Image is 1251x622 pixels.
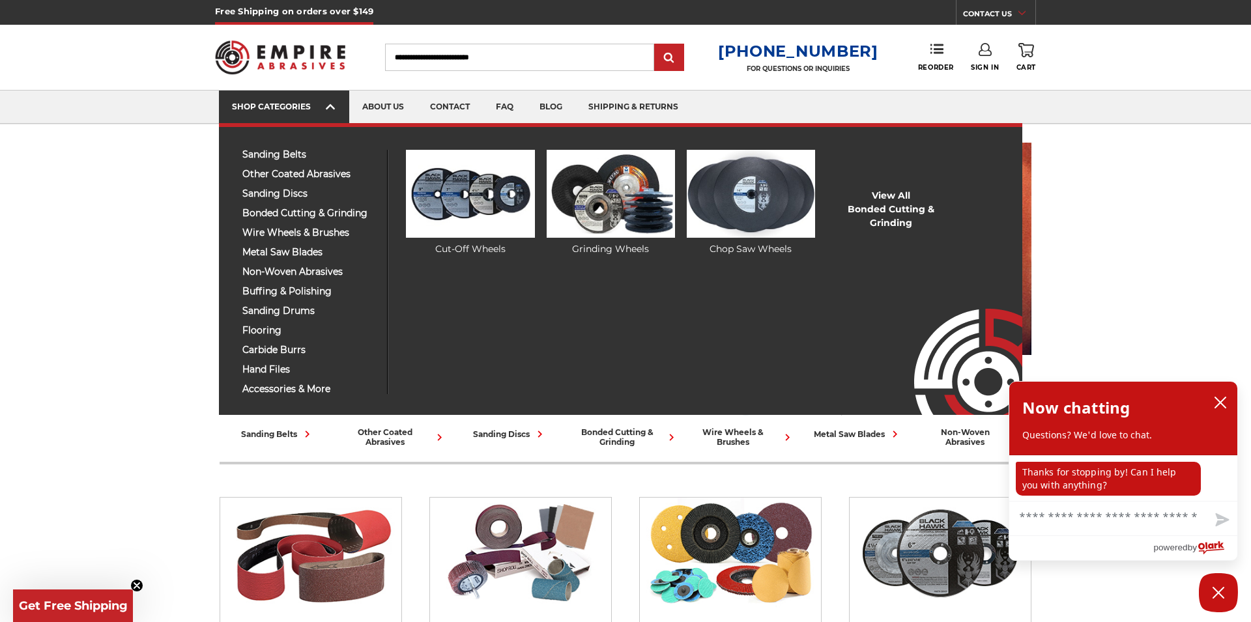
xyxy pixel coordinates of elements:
button: Close teaser [130,579,143,592]
div: sanding discs [473,427,547,441]
a: Reorder [918,43,954,71]
a: Powered by Olark [1153,536,1237,560]
input: Submit [656,45,682,71]
img: Other Coated Abrasives [437,498,605,608]
button: Send message [1205,505,1237,535]
img: Sanding Belts [227,498,395,608]
span: buffing & polishing [242,287,377,296]
a: blog [526,91,575,124]
span: hand files [242,365,377,375]
a: View AllBonded Cutting & Grinding [827,189,955,230]
img: Empire Abrasives Logo Image [891,270,1022,415]
div: SHOP CATEGORIES [232,102,336,111]
span: carbide burrs [242,345,377,355]
div: sanding belts [241,427,314,441]
span: accessories & more [242,384,377,394]
span: Cart [1016,63,1036,72]
img: Sanding Discs [646,498,815,608]
p: Thanks for stopping by! Can I help you with anything? [1016,462,1201,496]
img: Empire Abrasives [215,32,345,83]
a: Cut-Off Wheels [406,150,534,256]
p: FOR QUESTIONS OR INQUIRIES [718,64,878,73]
div: bonded cutting & grinding [573,427,678,447]
img: Grinding Wheels [547,150,675,238]
span: by [1188,539,1197,556]
a: shipping & returns [575,91,691,124]
a: [PHONE_NUMBER] [718,42,878,61]
a: about us [349,91,417,124]
span: sanding drums [242,306,377,316]
span: other coated abrasives [242,169,377,179]
img: Bonded Cutting & Grinding [856,498,1025,608]
a: Cart [1016,43,1036,72]
div: other coated abrasives [341,427,446,447]
a: Grinding Wheels [547,150,675,256]
span: non-woven abrasives [242,267,377,277]
a: faq [483,91,526,124]
h2: Now chatting [1022,395,1130,421]
span: Reorder [918,63,954,72]
img: Cut-Off Wheels [406,150,534,238]
span: sanding discs [242,189,377,199]
span: Get Free Shipping [19,599,128,613]
p: Questions? We'd love to chat. [1022,429,1224,442]
span: wire wheels & brushes [242,228,377,238]
span: bonded cutting & grinding [242,208,377,218]
img: Chop Saw Wheels [687,150,815,238]
a: contact [417,91,483,124]
span: sanding belts [242,150,377,160]
span: Sign In [971,63,999,72]
div: olark chatbox [1009,381,1238,561]
div: metal saw blades [814,427,902,441]
div: non-woven abrasives [921,427,1026,447]
span: metal saw blades [242,247,377,257]
div: Get Free ShippingClose teaser [13,589,133,622]
span: powered [1153,539,1187,556]
button: close chatbox [1210,393,1231,412]
div: wire wheels & brushes [689,427,794,447]
a: Chop Saw Wheels [687,150,815,256]
div: chat [1009,455,1237,501]
button: Close Chatbox [1199,573,1238,612]
a: CONTACT US [963,7,1035,25]
span: flooring [242,326,377,335]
